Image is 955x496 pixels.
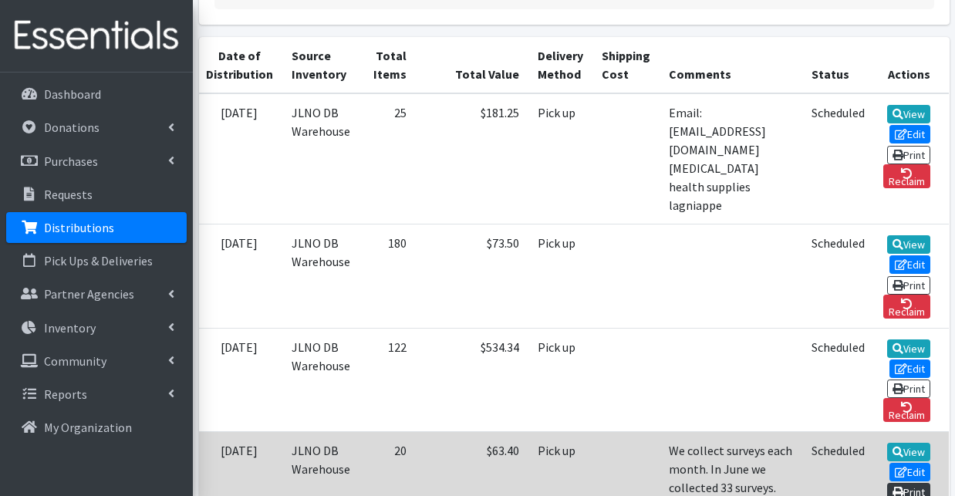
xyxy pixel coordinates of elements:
[44,120,100,135] p: Donations
[6,112,187,143] a: Donations
[6,346,187,376] a: Community
[887,339,931,358] a: View
[44,154,98,169] p: Purchases
[887,443,931,461] a: View
[887,380,931,398] a: Print
[6,10,187,62] img: HumanEssentials
[802,37,874,93] th: Status
[44,353,106,369] p: Community
[359,224,416,328] td: 180
[883,164,931,188] a: Reclaim
[197,93,282,224] td: [DATE]
[528,328,592,431] td: Pick up
[887,235,931,254] a: View
[197,37,282,93] th: Date of Distribution
[6,179,187,210] a: Requests
[6,412,187,443] a: My Organization
[359,328,416,431] td: 122
[416,328,528,431] td: $534.34
[6,379,187,410] a: Reports
[6,79,187,110] a: Dashboard
[889,255,931,274] a: Edit
[802,224,874,328] td: Scheduled
[359,37,416,93] th: Total Items
[44,286,134,302] p: Partner Agencies
[282,37,359,93] th: Source Inventory
[197,224,282,328] td: [DATE]
[660,93,802,224] td: Email: [EMAIL_ADDRESS][DOMAIN_NAME] [MEDICAL_DATA] health supplies lagniappe
[528,37,592,93] th: Delivery Method
[282,224,359,328] td: JLNO DB Warehouse
[6,312,187,343] a: Inventory
[889,359,931,378] a: Edit
[6,212,187,243] a: Distributions
[874,37,950,93] th: Actions
[44,86,101,102] p: Dashboard
[802,328,874,431] td: Scheduled
[592,37,660,93] th: Shipping Cost
[887,146,931,164] a: Print
[44,220,114,235] p: Distributions
[44,253,153,268] p: Pick Ups & Deliveries
[282,328,359,431] td: JLNO DB Warehouse
[416,93,528,224] td: $181.25
[416,224,528,328] td: $73.50
[887,105,931,123] a: View
[802,93,874,224] td: Scheduled
[282,93,359,224] td: JLNO DB Warehouse
[6,278,187,309] a: Partner Agencies
[889,463,931,481] a: Edit
[359,93,416,224] td: 25
[528,93,592,224] td: Pick up
[883,398,931,422] a: Reclaim
[887,276,931,295] a: Print
[6,146,187,177] a: Purchases
[44,420,132,435] p: My Organization
[44,320,96,336] p: Inventory
[889,125,931,143] a: Edit
[6,245,187,276] a: Pick Ups & Deliveries
[660,37,802,93] th: Comments
[883,295,931,319] a: Reclaim
[44,386,87,402] p: Reports
[528,224,592,328] td: Pick up
[416,37,528,93] th: Total Value
[197,328,282,431] td: [DATE]
[44,187,93,202] p: Requests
